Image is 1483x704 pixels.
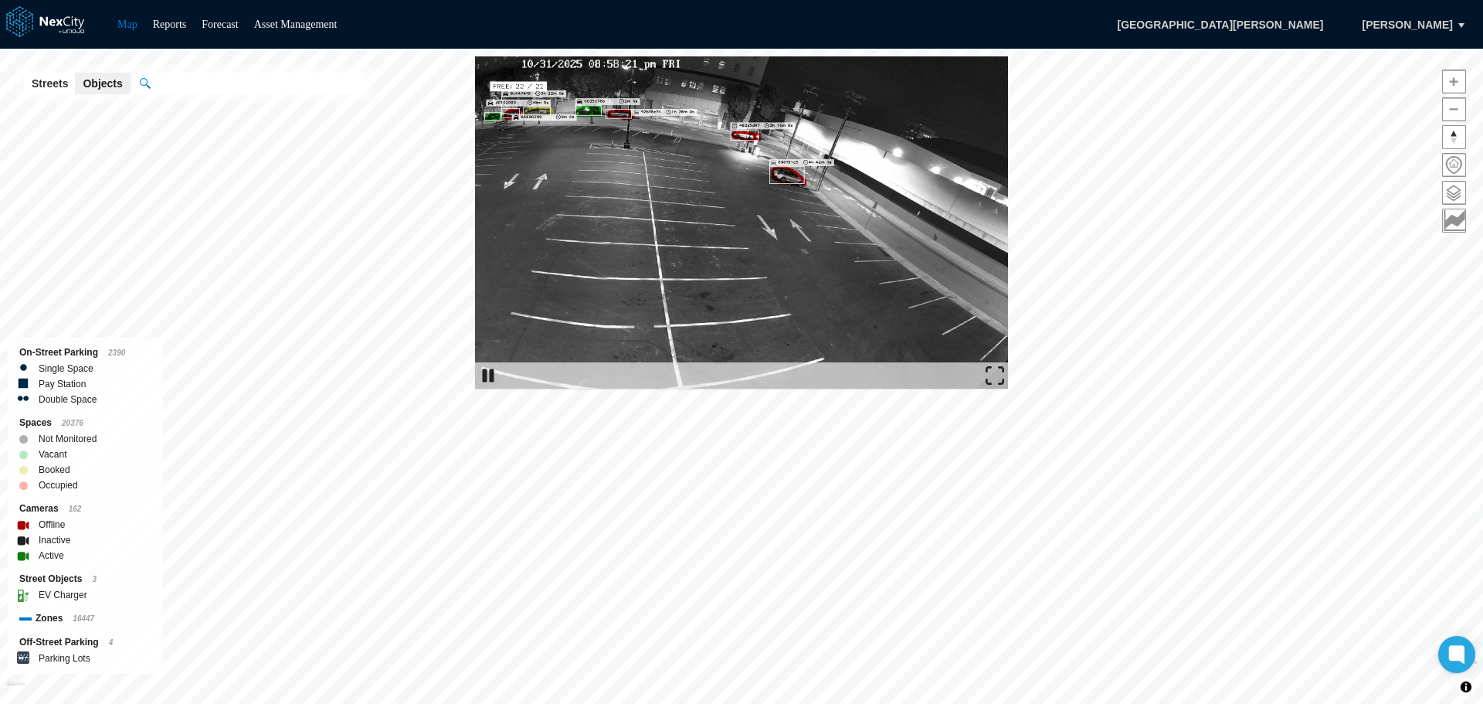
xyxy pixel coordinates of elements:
img: video [475,56,1008,389]
label: Single Space [39,361,93,376]
button: Key metrics [1442,209,1466,233]
span: [GEOGRAPHIC_DATA][PERSON_NAME] [1101,12,1339,38]
label: EV Charger [39,587,87,603]
button: Home [1442,153,1466,177]
span: Objects [83,76,122,91]
button: [PERSON_NAME] [1346,12,1469,38]
span: Streets [32,76,68,91]
label: Active [39,548,64,563]
div: Street Objects [19,571,151,587]
a: Forecast [202,19,238,30]
label: Not Monitored [39,431,97,447]
a: Reports [153,19,187,30]
span: 162 [69,505,82,513]
span: 3 [92,575,97,583]
img: play [479,366,497,385]
div: On-Street Parking [19,345,151,361]
span: Reset bearing to north [1443,126,1465,148]
button: Objects [75,73,130,94]
a: Asset Management [254,19,338,30]
span: 16447 [73,614,94,623]
label: Offline [39,517,65,532]
span: 4 [109,638,114,647]
div: Off-Street Parking [19,634,151,651]
label: Vacant [39,447,66,462]
label: Occupied [39,478,78,493]
button: Toggle attribution [1457,678,1475,696]
span: 2390 [108,349,125,357]
img: expand [986,366,1004,385]
span: Zoom out [1443,98,1465,121]
div: Zones [19,610,151,627]
button: Zoom in [1442,70,1466,94]
a: Map [117,19,137,30]
button: Layers management [1442,181,1466,205]
span: [PERSON_NAME] [1363,17,1453,32]
span: Toggle attribution [1461,678,1471,695]
label: Inactive [39,532,70,548]
label: Pay Station [39,376,86,392]
label: Parking Lots [39,651,90,666]
button: Reset bearing to north [1442,125,1466,149]
span: 20376 [62,419,83,427]
button: Zoom out [1442,97,1466,121]
div: Cameras [19,501,151,517]
button: Streets [24,73,76,94]
label: Booked [39,462,70,478]
a: Mapbox homepage [7,682,25,699]
div: Spaces [19,415,151,431]
label: Double Space [39,392,97,407]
